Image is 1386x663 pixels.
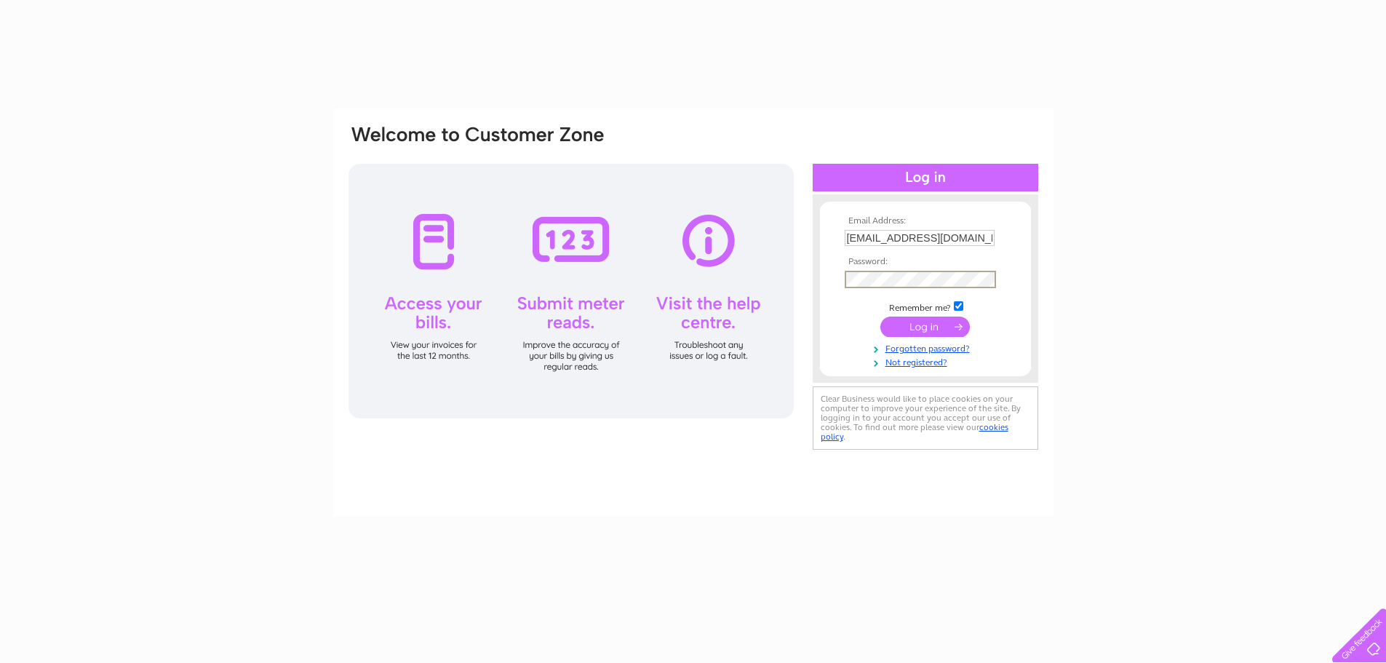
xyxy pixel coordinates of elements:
[841,257,1010,267] th: Password:
[841,299,1010,314] td: Remember me?
[813,386,1038,450] div: Clear Business would like to place cookies on your computer to improve your experience of the sit...
[841,216,1010,226] th: Email Address:
[845,341,1010,354] a: Forgotten password?
[845,354,1010,368] a: Not registered?
[880,317,970,337] input: Submit
[821,422,1008,442] a: cookies policy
